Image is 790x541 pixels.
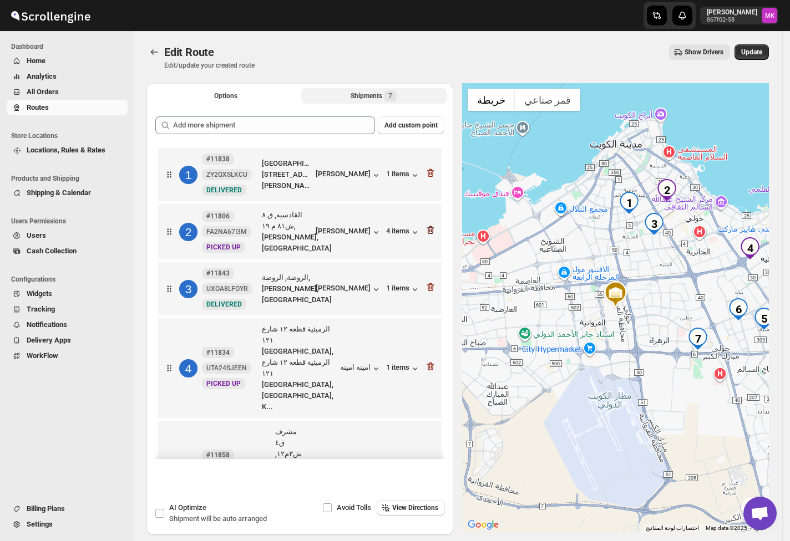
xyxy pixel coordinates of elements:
button: WorkFlow [7,348,128,364]
span: Widgets [27,289,52,298]
div: [GEOGRAPHIC_DATA][STREET_ADDRESS][PERSON_NAME]... [262,158,311,191]
b: #11838 [206,155,230,163]
button: Locations, Rules & Rates [7,142,128,158]
button: [PERSON_NAME] [316,227,382,238]
div: 2#11806FA2NA67I3MNewPICKED UPالقادسيه, ق ٨ ش٨١ م ١٩, [PERSON_NAME], [GEOGRAPHIC_DATA][PERSON_NAME... [158,204,442,259]
div: الروضة, الروضة, [PERSON_NAME], [GEOGRAPHIC_DATA] [262,272,311,305]
button: Routes [146,44,162,60]
span: Locations, Rules & Rates [27,146,105,154]
div: امينه امينه [340,363,382,374]
span: Analytics [27,72,57,80]
span: AI Optimize [169,503,206,512]
button: User menu [700,7,778,24]
p: Edit/update your created route [164,61,255,70]
span: ZY2QXSLKCU [206,170,247,179]
span: Delivery Apps [27,336,71,344]
button: [PERSON_NAME] [316,170,382,181]
span: Billing Plans [27,504,65,513]
img: Google [465,518,502,532]
button: Analytics [7,69,128,84]
button: 1 items [386,170,421,181]
span: View Directions [392,503,438,512]
div: 4 [739,237,761,259]
div: 5#11858R3T3M0FJL6NewOUT FOR DELIVERYمشرف ق٤ ش٣م١٢, مشرف ق٤ ش٣م١٢, [GEOGRAPHIC_DATA], [GEOGRAPHIC_... [158,421,442,520]
span: WorkFlow [27,351,58,360]
span: Show Drivers [685,48,723,57]
div: 4#11834UTA24SJEENNewPICKED UPالرميثية قطعه ١٢ شارع ١٢١ [GEOGRAPHIC_DATA], الرميثية قطعه ١٢ شارع ١... [158,318,442,418]
span: Settings [27,520,53,528]
b: #11834 [206,349,230,356]
p: 867f02-58 [707,17,757,23]
div: 6 [727,298,750,320]
button: Tracking [7,302,128,317]
span: Tracking [27,305,55,313]
button: Widgets [7,286,128,302]
button: Delivery Apps [7,333,128,348]
div: 3 [179,280,197,298]
button: Users [7,228,128,243]
span: PICKED UP [206,243,241,251]
button: Home [7,53,128,69]
button: Selected Shipments [301,88,447,104]
span: Dashboard [11,42,128,51]
div: 7 [687,328,709,350]
button: All Orders [7,84,128,100]
input: Add more shipment [173,116,375,134]
div: دردشة مفتوحة [743,497,777,530]
span: FA2NA67I3M [206,227,247,236]
button: Cash Collection [7,243,128,259]
span: UTA24SJEEN [206,364,247,372]
button: 4 items [386,227,421,238]
div: 2 [179,223,197,241]
span: UXOA8LFOYR [206,284,248,293]
img: ScrollEngine [9,2,92,29]
span: Products and Shipping [11,174,128,183]
button: 1 items [386,284,421,295]
div: 1 [618,192,640,214]
div: الرميثية قطعه ١٢ شارع ١٢١ [GEOGRAPHIC_DATA], الرميثية قطعه ١٢ شارع ١٢١ [GEOGRAPHIC_DATA], [GEOGRA... [262,324,336,412]
button: عرض خريطة الشارع [468,89,515,111]
button: Settings [7,517,128,532]
text: MK [765,12,775,19]
button: Add custom point [378,116,444,134]
div: Selected Shipments [146,108,453,463]
div: 3 [643,213,665,235]
span: Map data ©2025 [706,525,747,531]
div: 2 [656,179,678,201]
div: 3#11843UXOA8LFOYRNewDELIVEREDالروضة, الروضة, [PERSON_NAME], [GEOGRAPHIC_DATA][PERSON_NAME]1 items [158,262,442,315]
span: Store Locations [11,131,128,140]
span: Add custom point [384,121,438,130]
span: Notifications [27,320,67,329]
span: Avoid Tolls [337,503,371,512]
button: [PERSON_NAME] [316,284,382,295]
div: القادسيه, ق ٨ ش٨١ م ١٩, [PERSON_NAME], [GEOGRAPHIC_DATA] [262,210,311,254]
p: [PERSON_NAME] [707,8,757,17]
button: Show Drivers [669,44,730,60]
button: Update [735,44,769,60]
span: Options [214,91,237,100]
div: 1 [179,166,197,184]
button: View Directions [377,500,445,516]
b: #11858 [206,451,230,459]
span: Cash Collection [27,247,77,255]
span: Shipment will be auto arranged [169,514,267,523]
button: 1 items [386,363,421,374]
span: All Orders [27,88,59,96]
span: Routes [27,103,49,111]
span: DELIVERED [206,300,242,308]
button: All Route Options [153,88,299,104]
span: Users Permissions [11,217,128,226]
span: Home [27,57,45,65]
div: 4 [179,359,197,377]
div: 1#11838ZY2QXSLKCUNewDELIVERED[GEOGRAPHIC_DATA][STREET_ADDRESS][PERSON_NAME]...[PERSON_NAME]1 items [158,148,442,201]
span: 7 [388,91,392,100]
div: Shipments [351,90,397,101]
span: DELIVERED [206,186,242,194]
a: ‏فتح هذه المنطقة في "خرائط Google" (يؤدي ذلك إلى فتح نافذة جديدة) [465,518,502,532]
button: Billing Plans [7,501,128,517]
span: Edit Route [164,45,214,59]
